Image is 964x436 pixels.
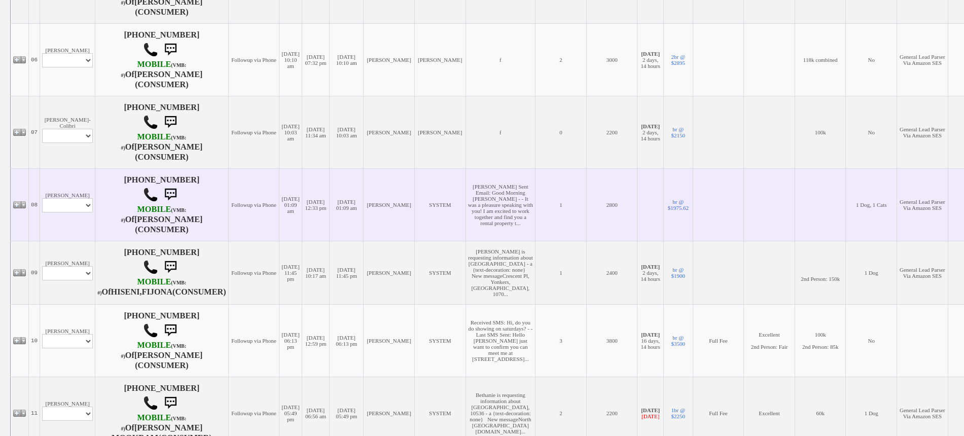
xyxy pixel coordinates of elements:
td: 118k combined [795,23,846,96]
td: No [846,23,897,96]
td: 3800 [586,304,637,377]
td: 2800 [586,168,637,241]
img: call.png [143,260,158,275]
font: (VMB: #) [121,207,186,223]
td: 2 days, 14 hours [637,241,663,304]
img: sms.png [160,40,181,60]
b: [DATE] [641,332,660,338]
td: 1 [535,241,587,304]
td: 100k 2nd Person: 85k [795,304,846,377]
a: br @ $2150 [671,126,686,138]
td: [PERSON_NAME] [364,241,415,304]
td: No [846,304,897,377]
td: [DATE] 06:13 pm [279,304,302,377]
font: (VMB: #) [121,135,186,151]
td: 2 days, 14 hours [637,96,663,168]
td: Followup via Phone [228,304,279,377]
td: [DATE] 01:09 am [330,168,364,241]
img: sms.png [160,112,181,132]
h4: [PHONE_NUMBER] Of (CONSUMER) [97,30,226,89]
td: 1 [535,168,587,241]
img: call.png [143,187,158,202]
font: MOBILE [137,60,171,69]
td: SYSTEM [414,241,466,304]
img: call.png [143,42,158,57]
h4: [PHONE_NUMBER] Of (CONSUMER) [97,103,226,162]
td: 2nd Person: 150k [795,241,846,304]
td: 10 [29,304,40,377]
td: 1 Dog [846,241,897,304]
td: General Lead Parser Via Amazon SES [897,241,948,304]
td: [PERSON_NAME] Sent Email: Good Morning [PERSON_NAME] - - It was a pleasure speaking with you! I a... [466,168,535,241]
td: 100k [795,96,846,168]
font: MOBILE [137,205,171,214]
b: T-Mobile USA, Inc. [121,205,186,224]
td: General Lead Parser Via Amazon SES [897,96,948,168]
td: Followup via Phone [228,241,279,304]
td: Excellent 2nd Person: Fair [744,304,795,377]
a: br @ $1975.62 [668,199,689,211]
td: General Lead Parser Via Amazon SES [897,23,948,96]
b: HISENI,FIJONA [111,287,172,297]
h4: [PHONE_NUMBER] Of (CONSUMER) [97,175,226,234]
font: (VMB: #) [121,416,186,431]
td: 3 [535,304,587,377]
td: 3000 [586,23,637,96]
a: br @ $1900 [671,267,686,279]
img: call.png [143,115,158,130]
a: br @ $3500 [671,335,686,347]
td: [DATE] 11:34 am [302,96,330,168]
b: [PERSON_NAME] [134,142,203,152]
td: Followup via Phone [228,23,279,96]
b: T-Mobile USA, Inc. [121,132,186,152]
b: [PERSON_NAME] [134,351,203,360]
td: 2 [535,23,587,96]
td: [DATE] 06:13 pm [330,304,364,377]
td: 09 [29,241,40,304]
b: [PERSON_NAME] [134,215,203,224]
td: [DATE] 11:45 pm [330,241,364,304]
td: [DATE] 10:10 am [279,23,302,96]
td: 2400 [586,241,637,304]
font: MOBILE [137,277,171,286]
td: [PERSON_NAME] [364,96,415,168]
td: [DATE] 10:03 am [279,96,302,168]
img: sms.png [160,257,181,277]
td: [PERSON_NAME] [40,304,95,377]
td: [DATE] 12:33 pm [302,168,330,241]
td: SYSTEM [414,168,466,241]
b: [DATE] [641,123,660,129]
td: [PERSON_NAME] is requesting information about [GEOGRAPHIC_DATA] - a {text-decoration: none} New m... [466,241,535,304]
td: Followup via Phone [228,96,279,168]
td: [PERSON_NAME] [40,168,95,241]
td: 1 Dog, 1 Cats [846,168,897,241]
h4: [PHONE_NUMBER] Of (CONSUMER) [97,248,226,298]
b: [DATE] [641,51,660,57]
font: (VMB: #) [97,280,186,296]
td: [DATE] 10:10 am [330,23,364,96]
b: AT&T Wireless [121,341,186,360]
td: 08 [29,168,40,241]
td: No [846,96,897,168]
td: 0 [535,96,587,168]
font: MOBILE [137,413,171,422]
td: [DATE] 01:09 am [279,168,302,241]
font: MOBILE [137,341,171,350]
td: 2200 [586,96,637,168]
td: [PERSON_NAME] [364,304,415,377]
td: [PERSON_NAME] [364,168,415,241]
td: SYSTEM [414,304,466,377]
td: Followup via Phone [228,168,279,241]
td: 2 days, 14 hours [637,23,663,96]
td: [PERSON_NAME]-Colibri [40,96,95,168]
td: [PERSON_NAME] [40,23,95,96]
td: Received SMS: Hi, do you do showing on saturdays? - - Last SMS Sent: Hello [PERSON_NAME] just wan... [466,304,535,377]
td: [DATE] 07:32 pm [302,23,330,96]
img: call.png [143,395,158,411]
img: sms.png [160,393,181,413]
b: T-Mobile USA, Inc. [121,60,186,79]
a: 1br @ $2250 [671,407,685,419]
a: 2br @ $2895 [671,54,685,66]
img: sms.png [160,320,181,341]
img: sms.png [160,185,181,205]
